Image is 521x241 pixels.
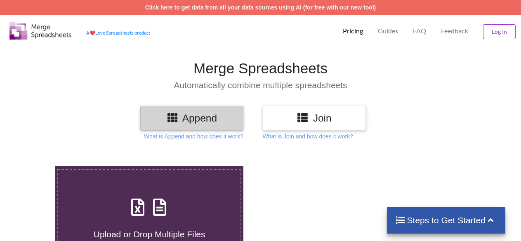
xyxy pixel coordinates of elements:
[378,27,398,35] p: Guides
[144,132,243,140] p: What is Append and how does it work?
[343,27,363,35] p: Pricing
[269,112,360,124] h3: Join
[413,27,426,35] p: FAQ
[395,215,497,225] h4: Steps to Get Started
[86,30,150,35] a: AheartLove Spreadsheets product
[145,4,376,11] a: Click here to get data from all your data sources using AI (for free with our new tool)
[483,24,516,39] button: Log In
[441,28,468,34] span: Feedback
[90,30,95,35] span: heart
[263,132,353,140] p: What is Join and how does it work?
[146,112,237,124] h3: Append
[9,22,71,40] img: Logo.png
